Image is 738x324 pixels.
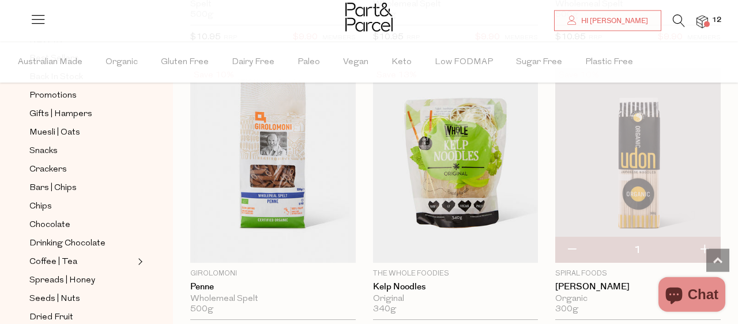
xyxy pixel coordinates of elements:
[373,282,539,292] a: Kelp Noodles
[373,269,539,279] p: The Whole Foodies
[29,218,70,232] span: Chocolate
[190,282,356,292] a: Penne
[29,292,80,306] span: Seeds | Nuts
[585,42,633,83] span: Plastic Free
[29,255,134,269] a: Coffee | Tea
[343,42,368,83] span: Vegan
[709,15,724,25] span: 12
[29,200,52,214] span: Chips
[555,68,721,263] img: Udon Noodles
[29,163,67,177] span: Crackers
[555,282,721,292] a: [PERSON_NAME]
[29,126,80,140] span: Muesli | Oats
[29,181,134,195] a: Bars | Chips
[298,42,320,83] span: Paleo
[232,42,274,83] span: Dairy Free
[29,125,134,140] a: Muesli | Oats
[578,16,648,26] span: Hi [PERSON_NAME]
[29,107,134,121] a: Gifts | Hampers
[555,304,578,315] span: 300g
[555,269,721,279] p: Spiral Foods
[696,16,708,28] a: 12
[29,292,134,306] a: Seeds | Nuts
[29,218,134,232] a: Chocolate
[554,10,661,31] a: Hi [PERSON_NAME]
[106,42,138,83] span: Organic
[29,162,134,177] a: Crackers
[29,255,77,269] span: Coffee | Tea
[29,144,134,158] a: Snacks
[29,89,77,103] span: Promotions
[345,3,393,32] img: Part&Parcel
[516,42,562,83] span: Sugar Free
[373,294,539,304] div: Original
[190,294,356,304] div: Wholemeal Spelt
[190,68,356,263] img: Penne
[555,294,721,304] div: Organic
[391,42,412,83] span: Keto
[29,181,77,195] span: Bars | Chips
[29,107,92,121] span: Gifts | Hampers
[655,277,729,315] inbox-online-store-chat: Shopify online store chat
[29,237,106,251] span: Drinking Chocolate
[29,274,95,288] span: Spreads | Honey
[29,273,134,288] a: Spreads | Honey
[190,304,213,315] span: 500g
[435,42,493,83] span: Low FODMAP
[29,88,134,103] a: Promotions
[190,269,356,279] p: Girolomoni
[29,199,134,214] a: Chips
[18,42,82,83] span: Australian Made
[135,255,143,269] button: Expand/Collapse Coffee | Tea
[373,68,539,263] img: Kelp Noodles
[29,144,58,158] span: Snacks
[373,304,396,315] span: 340g
[161,42,209,83] span: Gluten Free
[29,236,134,251] a: Drinking Chocolate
